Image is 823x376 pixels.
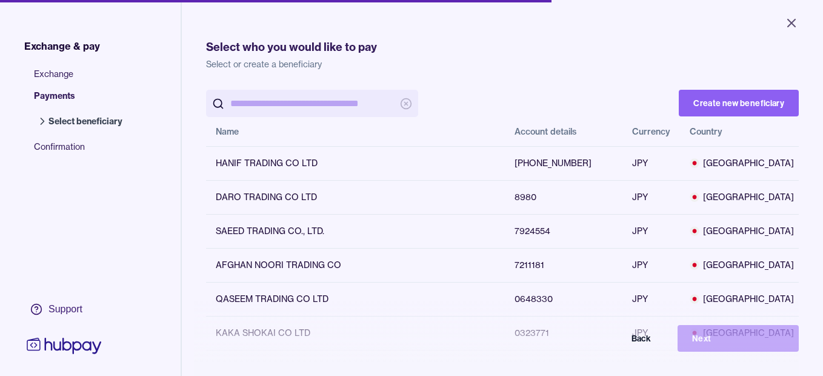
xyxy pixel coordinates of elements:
td: JPY [622,180,680,214]
span: [GEOGRAPHIC_DATA] [690,259,794,271]
h1: Select who you would like to pay [206,39,799,56]
span: Exchange [34,68,135,90]
span: [GEOGRAPHIC_DATA] [690,191,794,203]
p: Select or create a beneficiary [206,58,799,70]
span: [GEOGRAPHIC_DATA] [690,157,794,169]
td: JPY [622,146,680,180]
td: 7211181 [505,248,622,282]
span: [GEOGRAPHIC_DATA] [690,293,794,305]
td: 7924554 [505,214,622,248]
span: Payments [34,90,135,112]
td: JPY [622,316,680,350]
td: 0648330 [505,282,622,316]
span: [GEOGRAPHIC_DATA] [690,361,794,373]
div: Support [48,303,82,316]
td: SAEED TRADING CO., LTD. [206,214,505,248]
th: Account details [505,117,622,146]
td: AFGHAN NOORI TRADING CO [206,248,505,282]
td: 0323771 [505,316,622,350]
a: Support [24,297,104,322]
th: Name [206,117,505,146]
td: 8980 [505,180,622,214]
span: [GEOGRAPHIC_DATA] [690,225,794,237]
td: HANIF TRADING CO LTD [206,146,505,180]
span: Exchange & pay [24,39,100,53]
th: Country [680,117,804,146]
button: Close [770,10,813,36]
button: Create new beneficiary [679,90,799,116]
td: KAKA SHOKAI CO LTD [206,316,505,350]
td: DARO TRADING CO LTD [206,180,505,214]
td: JPY [622,282,680,316]
td: [PHONE_NUMBER] [505,146,622,180]
span: Select beneficiary [48,115,122,127]
th: Currency [622,117,680,146]
input: search [230,90,394,117]
td: QASEEM TRADING CO LTD [206,282,505,316]
button: Back [544,325,665,352]
span: Confirmation [34,141,135,163]
td: JPY [622,214,680,248]
td: JPY [622,248,680,282]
